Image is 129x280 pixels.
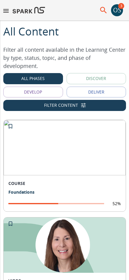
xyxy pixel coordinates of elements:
button: Discover [67,73,126,84]
img: 82505af8be6144fd89434ac53f473ac6.png [4,120,126,175]
p: Foundations [8,189,121,196]
img: 1961033744-a00328abcb7f6dda70cef5578b2f28c6ddd0e4db1b29fba5e9f6e4127a3dc194-d [4,217,126,273]
p: Filter all content available in the Learning Center by type, status, topic, and phase of developm... [3,46,126,70]
p: 52% [112,201,121,207]
span: 3 [118,3,124,9]
button: menu [99,6,108,15]
button: menu [2,7,10,16]
button: Filter Content [3,100,126,111]
p: COURSE [8,180,121,186]
button: All Phases [3,73,63,84]
span: completion progress of user [8,203,104,204]
button: Deliver [67,87,126,98]
div: OS [111,4,123,16]
img: Logo of SPARK at Stanford [13,3,45,17]
svg: Add to My Learning [7,221,13,227]
button: account of current user [111,4,123,16]
svg: Add to My Learning [7,123,13,129]
div: All Content [3,23,126,40]
button: Develop [3,87,63,98]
